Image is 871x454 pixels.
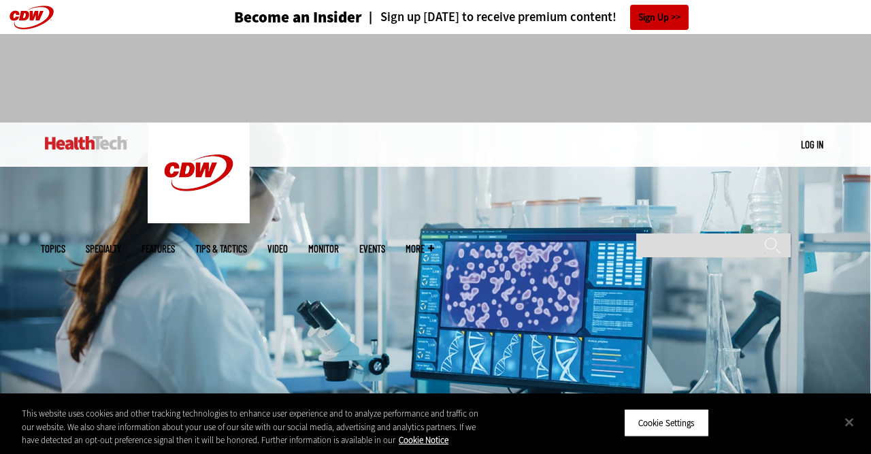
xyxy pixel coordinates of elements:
[234,10,362,25] h3: Become an Insider
[195,244,247,254] a: Tips & Tactics
[267,244,288,254] a: Video
[801,138,823,150] a: Log in
[624,408,709,437] button: Cookie Settings
[359,244,385,254] a: Events
[406,244,434,254] span: More
[801,137,823,152] div: User menu
[188,48,683,109] iframe: advertisement
[362,11,617,24] a: Sign up [DATE] to receive premium content!
[148,212,250,227] a: CDW
[630,5,689,30] a: Sign Up
[834,407,864,437] button: Close
[183,10,362,25] a: Become an Insider
[399,434,448,446] a: More information about your privacy
[22,407,479,447] div: This website uses cookies and other tracking technologies to enhance user experience and to analy...
[45,136,127,150] img: Home
[148,123,250,223] img: Home
[308,244,339,254] a: MonITor
[86,244,121,254] span: Specialty
[41,244,65,254] span: Topics
[142,244,175,254] a: Features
